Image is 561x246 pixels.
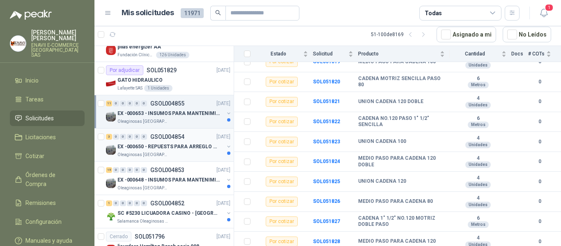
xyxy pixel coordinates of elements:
div: Por cotizar [266,177,298,186]
b: SOL051824 [313,159,340,164]
b: MEDIO PASO PARA CADENA 80 [358,198,433,205]
span: Tareas [25,95,44,104]
p: pilas energizer AA [117,43,161,51]
th: Solicitud [313,46,358,62]
p: [DATE] [216,67,230,74]
p: [DATE] [216,133,230,141]
div: Por cotizar [266,97,298,107]
a: Licitaciones [10,129,85,145]
b: 0 [528,218,551,225]
div: 0 [120,101,126,106]
div: Por cotizar [266,117,298,126]
p: [DATE] [216,100,230,108]
div: 0 [141,134,147,140]
span: search [215,10,221,16]
div: 0 [120,200,126,206]
div: 3 [106,134,112,140]
b: UNION CADENA 120 [358,178,406,185]
b: 4 [450,175,506,182]
div: 0 [141,167,147,173]
div: Por cotizar [266,216,298,226]
p: ENAVII E-COMMERCE [GEOGRAPHIC_DATA] SAS [31,43,85,57]
img: Company Logo [106,145,116,155]
div: 0 [134,134,140,140]
div: Unidades [465,142,491,148]
div: 0 [127,167,133,173]
a: SOL051825 [313,179,340,184]
a: Remisiones [10,195,85,211]
button: No Leídos [503,27,551,42]
b: 6 [450,76,506,82]
a: Cotizar [10,148,85,164]
div: 0 [141,200,147,206]
b: SOL051827 [313,218,340,224]
div: 0 [127,134,133,140]
b: 4 [450,235,506,241]
img: Company Logo [106,212,116,221]
p: Salamanca Oleaginosas SAS [117,218,169,225]
div: 0 [134,200,140,206]
span: Solicitudes [25,114,54,123]
span: Inicio [25,76,39,85]
b: UNION CADENA 100 [358,138,406,145]
a: SOL051822 [313,119,340,124]
button: 1 [536,6,551,21]
b: 6 [450,215,506,222]
b: 4 [450,155,506,162]
span: Órdenes de Compra [25,170,77,189]
p: [DATE] [216,166,230,174]
img: Logo peakr [10,10,52,20]
p: SOL051796 [135,234,165,239]
div: Por cotizar [266,157,298,167]
div: Metros [468,122,489,128]
p: EX -000648 - INSUMOS PARA MANTENIMIENITO MECANICO [117,176,220,184]
p: Oleaginosas [GEOGRAPHIC_DATA][PERSON_NAME] [117,152,169,158]
span: Producto [358,51,438,57]
div: 0 [127,101,133,106]
div: 0 [134,101,140,106]
th: Docs [511,46,528,62]
a: SOL051821 [313,99,340,104]
p: GSOL004853 [150,167,184,173]
p: EX -000653 - INSUMOS PARA MANTENIMIENTO A CADENAS [117,110,220,117]
p: SOL051829 [147,67,177,73]
a: 3 0 0 0 0 0 GSOL004854[DATE] Company LogoEX -000650 - REPUESTS PARA ARREGLO BOMBA DE PLANTAOleagi... [106,132,232,158]
b: SOL051828 [313,239,340,244]
a: Inicio [10,73,85,88]
div: Cerrado [106,232,131,241]
span: 11971 [181,8,204,18]
div: 0 [113,200,119,206]
div: Unidades [465,161,491,168]
span: Cantidad [450,51,500,57]
div: 0 [120,134,126,140]
div: 126 Unidades [156,52,189,58]
p: EX -000650 - REPUESTS PARA ARREGLO BOMBA DE PLANTA [117,143,220,151]
a: Por adjudicarSOL051829[DATE] Company LogoGATO HIDRAULICOLafayette SAS1 Unidades [94,62,234,95]
a: Tareas [10,92,85,107]
div: Metros [468,221,489,228]
button: Asignado a mi [437,27,496,42]
th: Cantidad [450,46,511,62]
span: # COTs [528,51,545,57]
a: SOL051823 [313,139,340,145]
p: Lafayette SAS [117,85,143,92]
div: Unidades [465,102,491,108]
a: SOL051826 [313,198,340,204]
img: Company Logo [106,78,116,88]
b: MEDIO PASO PARA CADENA 120 DOBLE [358,155,445,168]
th: # COTs [528,46,561,62]
b: 0 [528,158,551,166]
img: Company Logo [106,45,116,55]
p: SC #5230 LICUADORA CASINO - [GEOGRAPHIC_DATA] [117,209,220,217]
div: 1 Unidades [144,85,172,92]
p: [DATE] [216,200,230,207]
b: CADENA 1" 1/2" NO.120 MOTRIZ DOBLE PASO [358,215,445,228]
div: 1 [106,200,112,206]
span: Remisiones [25,198,56,207]
b: 0 [528,138,551,146]
span: Licitaciones [25,133,56,142]
a: 15 0 0 0 0 0 GSOL004853[DATE] Company LogoEX -000648 - INSUMOS PARA MANTENIMIENITO MECANICOOleagi... [106,165,232,191]
b: MEDIO PASO PARA CADENA 120 [358,238,436,245]
div: 51 - 100 de 8169 [371,28,430,41]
